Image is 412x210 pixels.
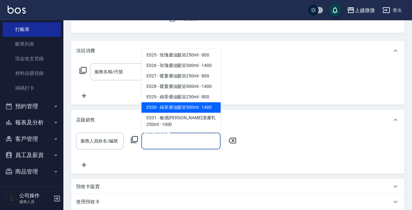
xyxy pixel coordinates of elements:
button: 商品管理 [3,163,61,180]
button: 員工及薪資 [3,147,61,163]
span: E030 - 綠茶優油髮浴500ml - 1400 [141,102,221,113]
span: E027 - 暖薑優油髮浴250ml - 800 [141,71,221,82]
span: E028 - 暖薑優油髮浴500ml - 1400 [141,82,221,92]
span: E025 - 玫瑰優油髮浴250ml - 800 [141,50,221,61]
button: 客戶管理 [3,131,61,147]
button: save [329,4,341,16]
a: 現金收支登錄 [3,51,61,66]
a: 掃碼打卡 [3,81,61,95]
p: 服務人員 [19,199,52,205]
span: E026 - 玫瑰優油髮浴500ml - 1400 [141,61,221,71]
button: 上越微微 [344,4,377,17]
p: 店販銷售 [76,117,95,123]
h5: 公司操作 [19,193,52,199]
div: 使用預收卡 [71,194,404,209]
a: 材料自購登錄 [3,66,61,81]
span: E029 - 綠茶優油髮浴250ml - 800 [141,92,221,102]
button: 登出 [380,4,404,16]
div: 預收卡販賣 [71,179,404,194]
p: 項目消費 [76,48,95,54]
span: E032 - 敏感[PERSON_NAME]潔膚乳500ml - 1800 [141,130,221,147]
button: 報表及分析 [3,114,61,131]
div: 上越微微 [355,6,375,14]
span: E031 - 敏感[PERSON_NAME]潔膚乳250ml - 1000 [141,113,221,130]
button: 預約管理 [3,98,61,115]
a: 帳單列表 [3,37,61,51]
p: 預收卡販賣 [76,183,100,190]
p: 使用預收卡 [76,199,100,205]
img: Person [5,192,18,205]
div: 店販銷售 [71,110,404,130]
img: Logo [8,6,26,14]
div: 項目消費 [71,41,404,61]
a: 打帳單 [3,22,61,37]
